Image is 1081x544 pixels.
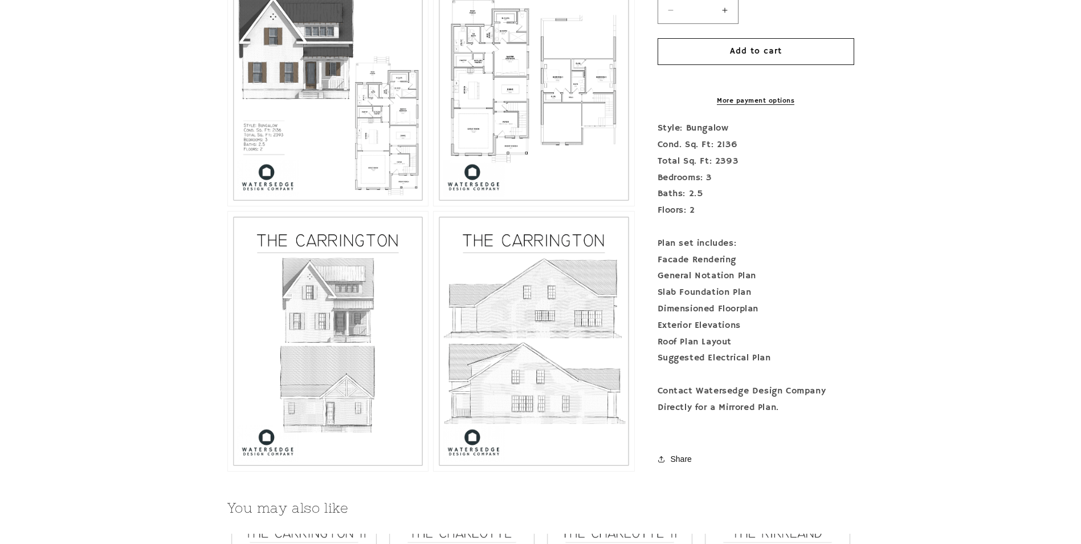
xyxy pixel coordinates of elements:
[658,350,854,367] div: Suggested Electrical Plan
[227,499,854,517] h2: You may also like
[658,236,854,252] div: Plan set includes:
[658,268,854,285] div: General Notation Plan
[658,383,854,416] div: Contact Watersedge Design Company Directly for a Mirrored Plan.
[658,38,854,64] button: Add to cart
[658,96,854,106] a: More payment options
[658,318,854,334] div: Exterior Elevations
[658,285,854,301] div: Slab Foundation Plan
[658,301,854,318] div: Dimensioned Floorplan
[658,251,854,268] div: Facade Rendering
[658,334,854,350] div: Roof Plan Layout
[658,446,695,472] button: Share
[658,120,854,432] div: Style: Bungalow Cond. Sq. Ft: 2136 Total Sq. Ft: 2393 Bedrooms: 3 Baths: 2.5 Floors: 2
